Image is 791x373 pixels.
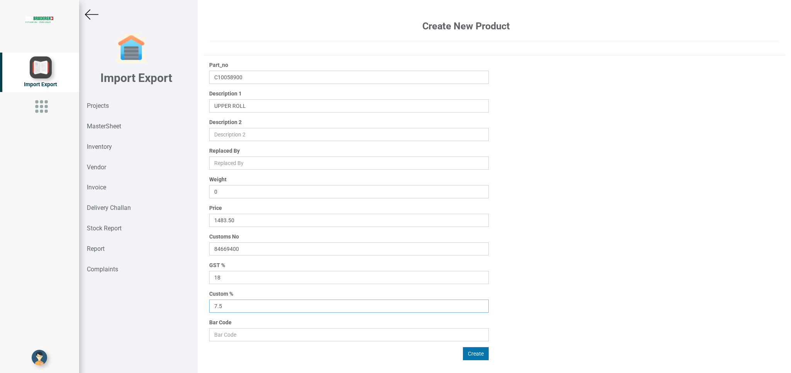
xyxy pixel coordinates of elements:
[87,164,106,171] strong: Vendor
[209,61,228,69] label: Part_no
[116,33,147,64] img: garage-closed.png
[209,71,488,84] input: Part_no
[87,184,106,191] strong: Invoice
[209,318,232,326] label: Bar Code
[209,233,239,240] label: Customs No
[100,71,172,85] b: Import Export
[87,225,122,232] strong: Stock Report
[87,102,109,109] strong: Projects
[463,347,489,360] button: Create
[87,143,112,150] strong: Inventory
[209,242,488,255] input: Customs No
[87,123,121,130] strong: MasterSheet
[209,128,488,141] input: Description 2
[87,266,118,273] strong: Complaints
[209,90,242,97] label: Description 1
[209,185,488,198] input: Weight
[209,300,488,313] input: Custom
[422,20,510,32] b: Create New Product
[209,261,225,269] label: GST %
[209,118,242,126] label: Description 2
[209,147,240,155] label: Replaced By
[87,245,105,252] strong: Report
[209,175,227,183] label: Weight
[209,214,488,227] input: Price
[87,204,131,211] strong: Delivery Challan
[209,328,488,341] input: Bar Code
[24,81,57,87] span: Import Export
[209,271,488,284] input: GST
[209,157,488,170] input: Replaced By
[209,204,222,212] label: Price
[209,290,233,298] label: Custom %
[209,99,488,112] input: Description 1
